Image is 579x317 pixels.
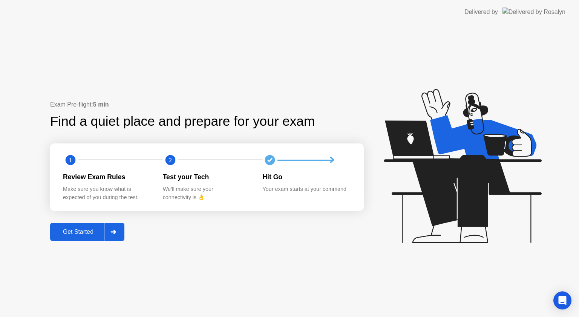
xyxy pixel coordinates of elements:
[50,111,316,131] div: Find a quiet place and prepare for your exam
[502,8,565,16] img: Delivered by Rosalyn
[93,101,109,108] b: 5 min
[52,229,104,235] div: Get Started
[163,185,251,201] div: We’ll make sure your connectivity is 👌
[163,172,251,182] div: Test your Tech
[262,185,350,194] div: Your exam starts at your command
[553,291,571,309] div: Open Intercom Messenger
[63,185,151,201] div: Make sure you know what is expected of you during the test.
[63,172,151,182] div: Review Exam Rules
[50,100,364,109] div: Exam Pre-flight:
[262,172,350,182] div: Hit Go
[69,157,72,164] text: 1
[464,8,498,17] div: Delivered by
[50,223,124,241] button: Get Started
[169,157,172,164] text: 2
